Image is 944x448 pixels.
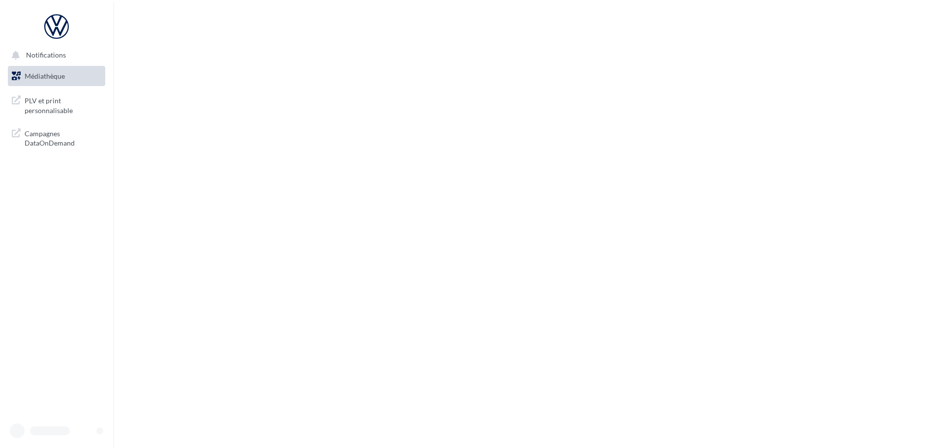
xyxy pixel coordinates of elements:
a: PLV et print personnalisable [6,90,107,119]
a: Médiathèque [6,66,107,87]
span: Médiathèque [25,72,65,80]
span: Campagnes DataOnDemand [25,127,101,148]
a: Campagnes DataOnDemand [6,123,107,152]
span: Notifications [26,51,66,60]
span: PLV et print personnalisable [25,94,101,115]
